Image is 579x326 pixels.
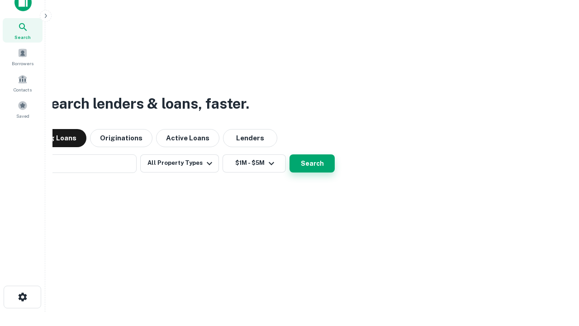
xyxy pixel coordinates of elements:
[3,18,43,43] a: Search
[14,34,31,41] span: Search
[41,93,249,115] h3: Search lenders & loans, faster.
[14,86,32,93] span: Contacts
[3,71,43,95] a: Contacts
[16,112,29,120] span: Saved
[223,154,286,173] button: $1M - $5M
[289,154,335,173] button: Search
[156,129,219,147] button: Active Loans
[223,129,277,147] button: Lenders
[3,97,43,121] a: Saved
[12,60,33,67] span: Borrowers
[90,129,152,147] button: Originations
[3,44,43,69] a: Borrowers
[534,254,579,297] iframe: Chat Widget
[140,154,219,173] button: All Property Types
